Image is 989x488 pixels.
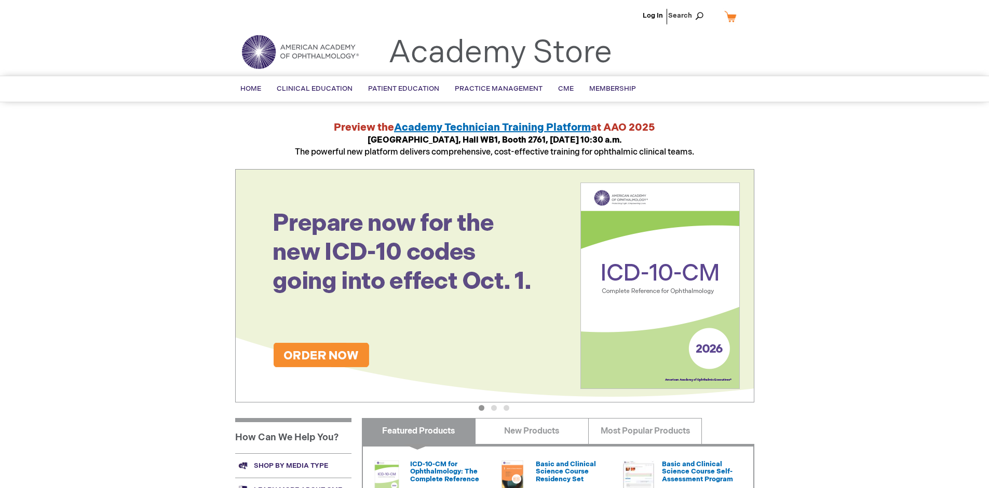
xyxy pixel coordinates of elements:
[394,121,591,134] a: Academy Technician Training Platform
[643,11,663,20] a: Log In
[368,85,439,93] span: Patient Education
[668,5,708,26] span: Search
[558,85,574,93] span: CME
[455,85,543,93] span: Practice Management
[589,85,636,93] span: Membership
[295,135,694,157] span: The powerful new platform delivers comprehensive, cost-effective training for ophthalmic clinical...
[536,460,596,483] a: Basic and Clinical Science Course Residency Set
[588,418,702,444] a: Most Popular Products
[235,453,351,478] a: Shop by media type
[362,418,476,444] a: Featured Products
[240,85,261,93] span: Home
[388,34,612,72] a: Academy Store
[447,76,550,102] a: Practice Management
[550,76,581,102] a: CME
[334,121,655,134] strong: Preview the at AAO 2025
[491,405,497,411] button: 2 of 3
[662,460,733,483] a: Basic and Clinical Science Course Self-Assessment Program
[368,135,622,145] strong: [GEOGRAPHIC_DATA], Hall WB1, Booth 2761, [DATE] 10:30 a.m.
[410,460,479,483] a: ICD-10-CM for Ophthalmology: The Complete Reference
[475,418,589,444] a: New Products
[277,85,353,93] span: Clinical Education
[479,405,484,411] button: 1 of 3
[504,405,509,411] button: 3 of 3
[235,418,351,453] h1: How Can We Help You?
[581,76,644,102] a: Membership
[269,76,360,102] a: Clinical Education
[360,76,447,102] a: Patient Education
